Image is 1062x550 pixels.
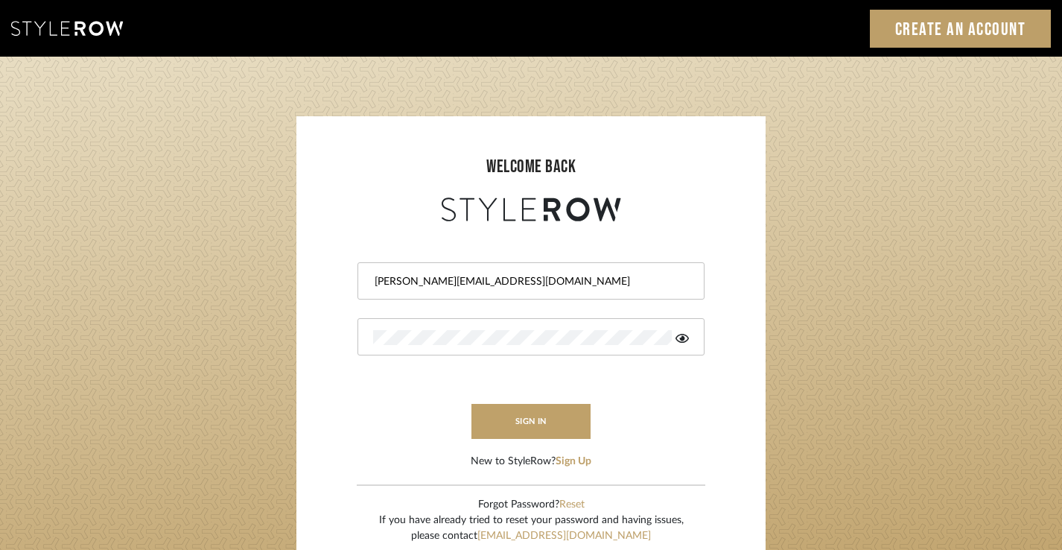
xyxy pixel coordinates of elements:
div: welcome back [311,154,751,180]
div: If you have already tried to reset your password and having issues, please contact [379,513,684,544]
button: Reset [559,497,585,513]
button: sign in [471,404,591,439]
a: [EMAIL_ADDRESS][DOMAIN_NAME] [477,531,651,541]
input: Email Address [373,274,685,289]
div: Forgot Password? [379,497,684,513]
div: New to StyleRow? [471,454,591,470]
button: Sign Up [556,454,591,470]
a: Create an Account [870,10,1052,48]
